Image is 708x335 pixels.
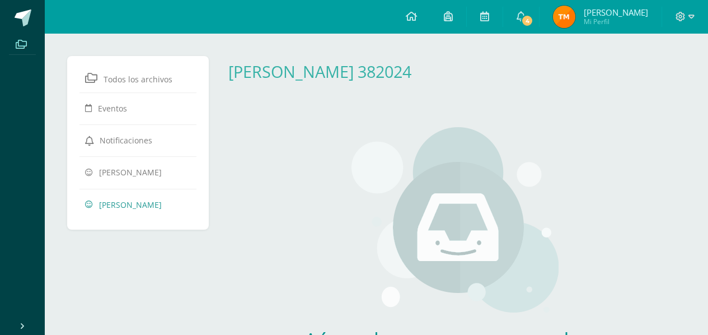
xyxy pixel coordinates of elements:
[228,61,411,82] a: [PERSON_NAME] 382024
[85,68,191,88] a: Todos los archivos
[85,162,191,182] a: [PERSON_NAME]
[85,98,191,118] a: Eventos
[584,17,648,26] span: Mi Perfil
[584,7,648,18] span: [PERSON_NAME]
[351,127,559,318] img: stages.png
[553,6,575,28] img: a623f9d2267ae7980fda46d00c4b7ace.png
[228,61,428,82] div: Gabriel Leiva 382024
[521,15,533,27] span: 4
[85,194,191,215] a: [PERSON_NAME]
[99,167,162,178] span: [PERSON_NAME]
[98,103,127,114] span: Eventos
[99,199,162,210] span: [PERSON_NAME]
[104,74,172,85] span: Todos los archivos
[100,135,152,146] span: Notificaciones
[85,130,191,150] a: Notificaciones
